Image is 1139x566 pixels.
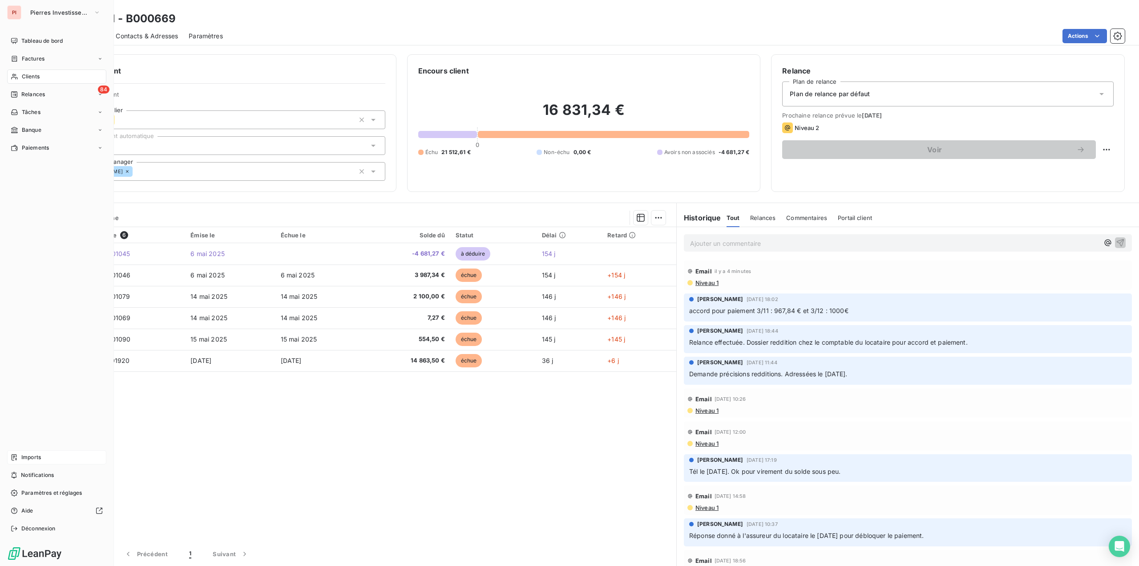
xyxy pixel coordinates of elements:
[54,65,385,76] h6: Informations client
[21,489,82,497] span: Paramètres et réglages
[190,250,225,257] span: 6 mai 2025
[78,11,176,27] h3: Berival - B000669
[456,269,482,282] span: échue
[7,5,21,20] div: PI
[21,37,63,45] span: Tableau de bord
[441,148,471,156] span: 21 512,61 €
[1109,536,1130,557] div: Open Intercom Messenger
[21,453,41,461] span: Imports
[695,279,719,286] span: Niveau 1
[22,108,40,116] span: Tâches
[689,370,848,378] span: Demande précisions redditions. Adressées le [DATE].
[697,295,743,303] span: [PERSON_NAME]
[677,212,721,223] h6: Historique
[371,249,445,258] span: -4 681,27 €
[476,141,479,148] span: 0
[456,232,531,239] div: Statut
[281,314,318,322] span: 14 mai 2025
[7,546,62,561] img: Logo LeanPay
[715,396,746,402] span: [DATE] 10:26
[120,231,128,239] span: 6
[715,269,751,274] span: il y a 4 minutes
[190,232,270,239] div: Émise le
[22,144,49,152] span: Paiements
[793,146,1076,153] span: Voir
[371,335,445,344] span: 554,50 €
[113,545,178,563] button: Précédent
[7,504,106,518] a: Aide
[697,520,743,528] span: [PERSON_NAME]
[695,493,712,500] span: Email
[542,335,556,343] span: 145 j
[281,357,302,364] span: [DATE]
[574,148,591,156] span: 0,00 €
[456,333,482,346] span: échue
[695,504,719,511] span: Niveau 1
[72,91,385,103] span: Propriétés Client
[782,112,1114,119] span: Prochaine relance prévue le
[689,468,841,475] span: Tél le [DATE]. Ok pour virement du solde sous peu.
[1062,29,1107,43] button: Actions
[542,314,556,322] span: 146 j
[98,86,109,94] span: 84
[664,148,715,156] span: Avoirs non associés
[456,247,490,261] span: à déduire
[281,293,318,300] span: 14 mai 2025
[747,297,778,302] span: [DATE] 18:02
[795,124,819,131] span: Niveau 2
[190,314,227,322] span: 14 mai 2025
[607,271,625,279] span: +154 j
[782,140,1096,159] button: Voir
[695,407,719,414] span: Niveau 1
[697,456,743,464] span: [PERSON_NAME]
[689,338,968,346] span: Relance effectuée. Dossier reddition chez le comptable du locataire pour accord et paiement.
[542,271,556,279] span: 154 j
[371,271,445,280] span: 3 987,34 €
[425,148,438,156] span: Échu
[30,9,90,16] span: Pierres Investissement
[697,327,743,335] span: [PERSON_NAME]
[115,116,122,124] input: Ajouter une valeur
[281,271,315,279] span: 6 mai 2025
[456,354,482,367] span: échue
[689,532,924,539] span: Réponse donné à l'assureur du locataire le [DATE] pour débloquer le paiement.
[22,73,40,81] span: Clients
[786,214,827,221] span: Commentaires
[21,507,33,515] span: Aide
[607,335,625,343] span: +145 j
[715,429,746,435] span: [DATE] 12:00
[281,335,317,343] span: 15 mai 2025
[715,493,746,499] span: [DATE] 14:58
[190,357,211,364] span: [DATE]
[418,101,750,128] h2: 16 831,34 €
[281,232,360,239] div: Échue le
[607,357,619,364] span: +6 j
[202,545,260,563] button: Suivant
[86,231,180,239] div: Référence
[22,55,44,63] span: Factures
[21,90,45,98] span: Relances
[750,214,775,221] span: Relances
[189,32,223,41] span: Paramètres
[695,428,712,436] span: Email
[371,232,445,239] div: Solde dû
[418,65,469,76] h6: Encours client
[542,357,553,364] span: 36 j
[190,335,227,343] span: 15 mai 2025
[697,358,743,366] span: [PERSON_NAME]
[189,550,191,558] span: 1
[371,356,445,365] span: 14 863,50 €
[22,126,41,134] span: Banque
[607,293,626,300] span: +146 j
[542,250,556,257] span: 154 j
[838,214,872,221] span: Portail client
[133,167,140,175] input: Ajouter une valeur
[715,558,746,563] span: [DATE] 18:56
[544,148,569,156] span: Non-échu
[21,525,56,533] span: Déconnexion
[607,314,626,322] span: +146 j
[747,521,778,527] span: [DATE] 10:37
[542,293,556,300] span: 146 j
[178,545,202,563] button: 1
[747,360,777,365] span: [DATE] 11:44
